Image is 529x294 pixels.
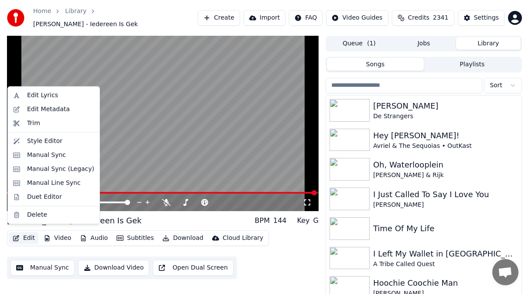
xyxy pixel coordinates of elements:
[223,234,263,243] div: Cloud Library
[33,7,51,16] a: Home
[27,193,62,202] div: Duet Editor
[458,10,505,26] button: Settings
[27,179,81,188] div: Manual Line Sync
[78,260,149,276] button: Download Video
[7,9,24,27] img: youka
[373,142,518,150] div: Avriel & The Sequoias • OutKast
[433,14,449,22] span: 2341
[373,130,518,142] div: Hey [PERSON_NAME]!
[297,215,310,226] div: Key
[373,188,518,201] div: I Just Called To Say I Love You
[33,20,138,29] span: [PERSON_NAME] - Iedereen Is Gek
[198,10,240,26] button: Create
[424,58,521,71] button: Playlists
[113,232,157,244] button: Subtitles
[408,14,429,22] span: Credits
[27,137,62,146] div: Style Editor
[153,260,234,276] button: Open Dual Screen
[373,159,518,171] div: Oh, Waterlooplein
[373,248,518,260] div: I Left My Wallet in [GEOGRAPHIC_DATA]
[40,232,75,244] button: Video
[373,201,518,209] div: [PERSON_NAME]
[313,215,319,226] div: G
[289,10,323,26] button: FAQ
[27,105,70,114] div: Edit Metadata
[367,39,376,48] span: ( 1 )
[9,232,38,244] button: Edit
[27,211,47,219] div: Delete
[373,171,518,180] div: [PERSON_NAME] & Rijk
[244,10,285,26] button: Import
[273,215,287,226] div: 144
[474,14,499,22] div: Settings
[373,112,518,121] div: De Strangers
[27,151,66,160] div: Manual Sync
[65,7,86,16] a: Library
[327,37,392,50] button: Queue
[373,260,518,269] div: A Tribe Called Quest
[373,100,518,112] div: [PERSON_NAME]
[392,37,456,50] button: Jobs
[76,232,111,244] button: Audio
[33,7,198,29] nav: breadcrumb
[159,232,207,244] button: Download
[373,277,518,289] div: Hoochie Coochie Man
[327,58,424,71] button: Songs
[392,10,454,26] button: Credits2341
[373,222,518,235] div: Time Of My Life
[456,37,521,50] button: Library
[27,91,58,100] div: Edit Lyrics
[255,215,270,226] div: BPM
[326,10,388,26] button: Video Guides
[490,81,502,90] span: Sort
[27,165,94,174] div: Manual Sync (Legacy)
[10,260,75,276] button: Manual Sync
[492,259,519,285] a: Open de chat
[27,119,40,128] div: Trim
